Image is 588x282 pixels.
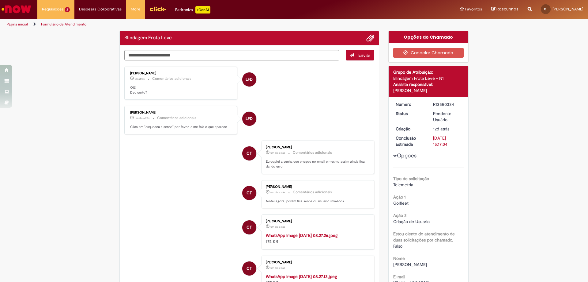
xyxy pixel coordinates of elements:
[242,72,256,87] div: Leticia Ferreira Dantas De Almeida
[358,52,370,58] span: Enviar
[393,256,405,261] b: Nome
[465,6,482,12] span: Favoritos
[393,176,429,181] b: Tipo de solicitação
[41,22,86,27] a: Formulário de Atendimento
[42,6,63,12] span: Requisições
[242,112,256,126] div: Leticia Ferreira Dantas De Almeida
[266,274,337,279] a: WhatsApp Image [DATE] 08.27.13.jpeg
[433,110,462,123] div: Pendente Usuário
[242,261,256,276] div: Camila De Melo Torres
[293,190,332,195] small: Comentários adicionais
[270,225,285,229] time: 29/09/2025 08:29:12
[195,6,210,14] p: +GenAi
[393,200,409,206] span: Golfleet
[393,274,405,280] b: E-mail
[247,261,252,276] span: CT
[393,75,464,81] div: Blindagem Frota Leve - N1
[270,151,285,155] span: um dia atrás
[124,50,339,60] textarea: Digite sua mensagem aqui...
[247,186,252,200] span: CT
[135,116,149,120] time: 29/09/2025 09:18:28
[266,232,368,245] div: 174 KB
[242,186,256,200] div: Camila De Melo Torres
[393,48,464,58] button: Cancelar Chamado
[266,185,368,189] div: [PERSON_NAME]
[152,76,191,81] small: Comentários adicionais
[393,219,430,224] span: Criação de Usuario
[135,77,145,81] span: 3h atrás
[149,4,166,14] img: click_logo_yellow_360x200.png
[544,7,548,11] span: CT
[393,262,427,267] span: [PERSON_NAME]
[247,220,252,235] span: CT
[389,31,469,43] div: Opções do Chamado
[65,7,70,12] span: 2
[346,50,374,60] button: Enviar
[270,266,285,270] time: 29/09/2025 08:29:09
[270,191,285,194] time: 29/09/2025 08:29:20
[130,111,232,114] div: [PERSON_NAME]
[552,6,583,12] span: [PERSON_NAME]
[7,22,28,27] a: Página inicial
[433,126,462,132] div: 19/09/2025 11:54:06
[393,194,406,200] b: Ação 1
[1,3,32,15] img: ServiceNow
[79,6,122,12] span: Despesas Corporativas
[157,115,196,121] small: Comentários adicionais
[242,220,256,234] div: Camila De Melo Torres
[247,146,252,161] span: CT
[270,191,285,194] span: um dia atrás
[130,125,232,129] p: Clica em "esqueceu a senha" por favor, e me fala o que aparece
[433,126,449,132] span: 12d atrás
[270,225,285,229] span: um dia atrás
[130,71,232,75] div: [PERSON_NAME]
[366,34,374,42] button: Adicionar anexos
[433,135,462,147] div: [DATE] 15:17:04
[393,182,413,187] span: Telemetria
[266,145,368,149] div: [PERSON_NAME]
[433,101,462,107] div: R13550334
[393,81,464,87] div: Analista responsável:
[266,233,337,238] a: WhatsApp Image [DATE] 08.27.26.jpeg
[5,19,387,30] ul: Trilhas de página
[266,199,368,204] p: tentei agora, porém fica senha ou usuário inválidos
[175,6,210,14] div: Padroniza
[130,85,232,95] p: Olá! Deu certo?
[131,6,140,12] span: More
[124,35,172,41] h2: Blindagem Frota Leve Histórico de tíquete
[266,261,368,264] div: [PERSON_NAME]
[270,266,285,270] span: um dia atrás
[393,243,402,249] span: Falso
[496,6,518,12] span: Rascunhos
[293,150,332,155] small: Comentários adicionais
[135,77,145,81] time: 30/09/2025 11:00:11
[391,110,429,117] dt: Status
[246,111,253,126] span: LFD
[391,135,429,147] dt: Conclusão Estimada
[393,87,464,94] div: [PERSON_NAME]
[246,72,253,87] span: LFD
[242,146,256,160] div: Camila De Melo Torres
[393,69,464,75] div: Grupo de Atribuição:
[270,151,285,155] time: 29/09/2025 08:30:09
[391,126,429,132] dt: Criação
[266,219,368,223] div: [PERSON_NAME]
[266,159,368,169] p: Eu copiei a senha que chegou no email e mesmo assim ainda fica dando erro
[393,213,406,218] b: Ação 2
[135,116,149,120] span: um dia atrás
[433,126,449,132] time: 19/09/2025 11:54:06
[391,101,429,107] dt: Número
[393,231,455,243] b: Estou ciente do atendimento de duas solicitações por chamado.
[491,6,518,12] a: Rascunhos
